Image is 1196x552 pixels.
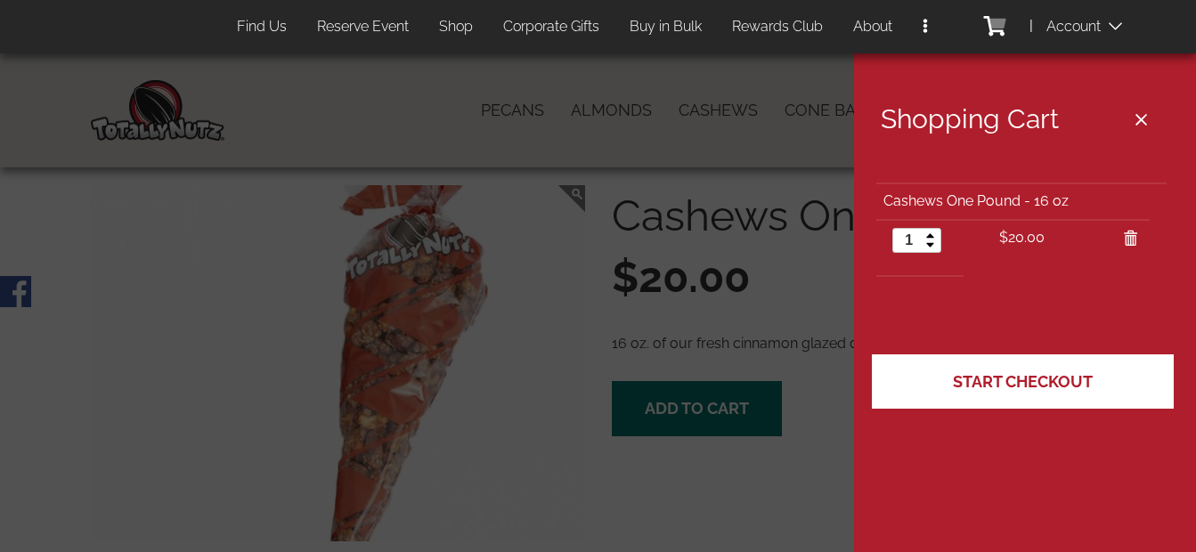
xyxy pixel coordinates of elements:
[490,10,613,45] a: Corporate Gifts
[304,10,422,45] a: Reserve Event
[953,372,1093,391] span: Start Checkout
[426,10,486,45] a: Shop
[616,10,715,45] a: Buy in Bulk
[992,219,1108,261] td: $20.00
[719,10,836,45] a: Rewards Club
[881,104,1174,134] h2: Shopping Cart
[224,10,300,45] a: Find Us
[872,354,1174,410] a: Start Checkout
[840,10,906,45] a: About
[876,183,1167,219] td: Cashews One Pound - 16 oz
